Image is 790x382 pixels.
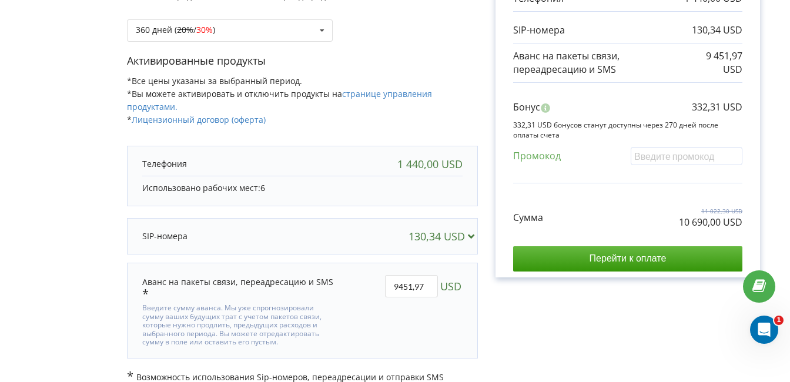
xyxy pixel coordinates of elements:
p: Телефония [142,158,187,170]
p: Использовано рабочих мест: [142,182,463,194]
p: 11 022,30 USD [679,207,742,215]
p: SIP-номера [513,24,565,37]
p: Сумма [513,211,543,224]
p: Активированные продукты [127,53,478,69]
span: 30% [196,24,213,35]
p: SIP-номера [142,230,188,242]
div: 360 дней ( / ) [136,26,215,34]
div: Введите сумму аванса. Мы уже спрогнозировали сумму ваших будущих трат с учетом пакетов связи, кот... [142,301,336,346]
span: 6 [260,182,265,193]
input: Введите промокод [631,147,742,165]
p: 332,31 USD [692,100,742,114]
iframe: Intercom live chat [750,316,778,344]
s: 20% [177,24,193,35]
p: 130,34 USD [692,24,742,37]
p: Аванс на пакеты связи, переадресацию и SMS [513,49,693,76]
a: Лицензионный договор (оферта) [132,114,266,125]
div: Аванс на пакеты связи, переадресацию и SMS [142,275,336,301]
div: 1 440,00 USD [397,158,463,170]
p: 10 690,00 USD [679,216,742,229]
p: 332,31 USD бонусов станут доступны через 270 дней после оплаты счета [513,120,742,140]
p: Промокод [513,149,561,163]
p: Бонус [513,100,540,114]
span: *Вы можете активировать и отключить продукты на [127,88,432,112]
input: Перейти к оплате [513,246,742,271]
span: USD [440,275,461,297]
span: *Все цены указаны за выбранный период. [127,75,302,86]
span: 1 [774,316,784,325]
p: 9 451,97 USD [693,49,742,76]
div: 130,34 USD [409,230,480,242]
